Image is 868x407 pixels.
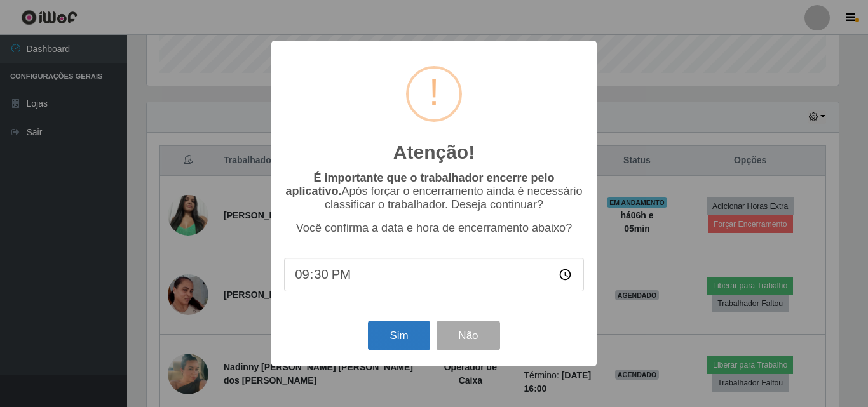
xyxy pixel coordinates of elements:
p: Após forçar o encerramento ainda é necessário classificar o trabalhador. Deseja continuar? [284,171,584,211]
b: É importante que o trabalhador encerre pelo aplicativo. [285,171,554,197]
button: Sim [368,321,430,350]
p: Você confirma a data e hora de encerramento abaixo? [284,222,584,235]
button: Não [437,321,499,350]
h2: Atenção! [393,141,475,164]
